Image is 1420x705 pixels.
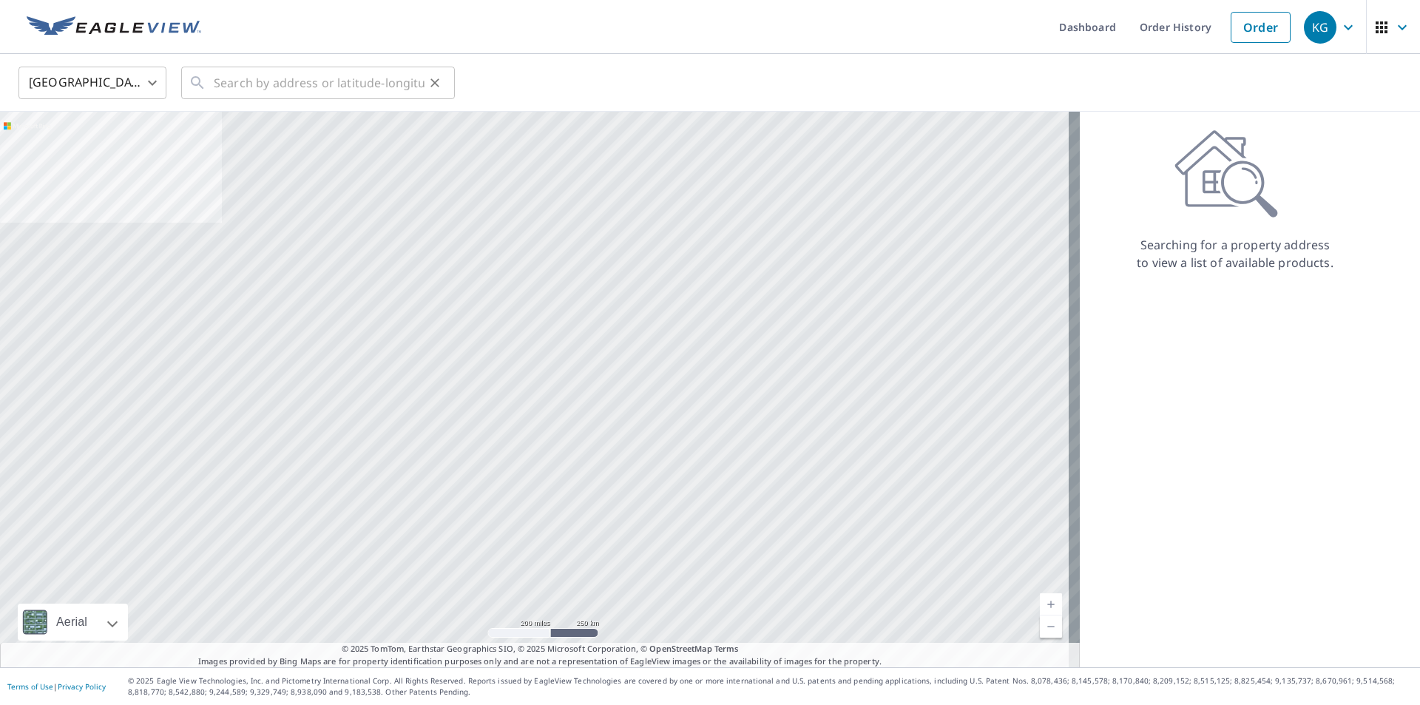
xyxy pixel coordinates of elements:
input: Search by address or latitude-longitude [214,62,425,104]
p: © 2025 Eagle View Technologies, Inc. and Pictometry International Corp. All Rights Reserved. Repo... [128,675,1413,698]
a: Order [1231,12,1291,43]
div: Aerial [52,604,92,641]
a: Terms [714,643,739,654]
a: Terms of Use [7,681,53,692]
a: Privacy Policy [58,681,106,692]
div: Aerial [18,604,128,641]
span: © 2025 TomTom, Earthstar Geographics SIO, © 2025 Microsoft Corporation, © [342,643,739,655]
p: Searching for a property address to view a list of available products. [1136,236,1334,271]
p: | [7,682,106,691]
a: OpenStreetMap [649,643,711,654]
div: KG [1304,11,1336,44]
img: EV Logo [27,16,201,38]
a: Current Level 5, Zoom Out [1040,615,1062,638]
div: [GEOGRAPHIC_DATA] [18,62,166,104]
a: Current Level 5, Zoom In [1040,593,1062,615]
button: Clear [425,72,445,93]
